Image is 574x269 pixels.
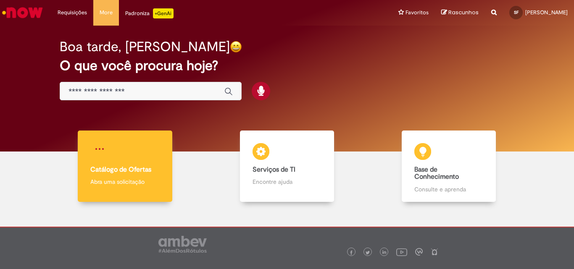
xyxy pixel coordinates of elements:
p: +GenAi [153,8,174,18]
img: happy-face.png [230,41,242,53]
img: logo_footer_youtube.png [396,246,407,257]
p: Encontre ajuda [253,178,321,186]
img: logo_footer_linkedin.png [382,250,387,255]
img: logo_footer_ambev_rotulo_gray.png [158,236,207,253]
a: Rascunhos [441,9,479,17]
span: More [100,8,113,17]
img: ServiceNow [1,4,44,21]
span: Favoritos [405,8,429,17]
b: Catálogo de Ofertas [90,165,151,174]
p: Abra uma solicitação [90,178,159,186]
img: logo_footer_twitter.png [366,251,370,255]
img: logo_footer_facebook.png [349,251,353,255]
h2: O que você procura hoje? [60,58,514,73]
span: Requisições [58,8,87,17]
h2: Boa tarde, [PERSON_NAME] [60,39,230,54]
b: Base de Conhecimento [414,165,459,181]
p: Consulte e aprenda [414,185,483,193]
div: Padroniza [125,8,174,18]
span: Rascunhos [448,8,479,16]
a: Serviços de TI Encontre ajuda [206,131,368,202]
a: Base de Conhecimento Consulte e aprenda [368,131,530,202]
span: SF [514,10,519,15]
img: logo_footer_workplace.png [415,248,423,256]
a: Catálogo de Ofertas Abra uma solicitação [44,131,206,202]
img: logo_footer_naosei.png [431,248,438,256]
span: [PERSON_NAME] [525,9,568,16]
b: Serviços de TI [253,165,295,174]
